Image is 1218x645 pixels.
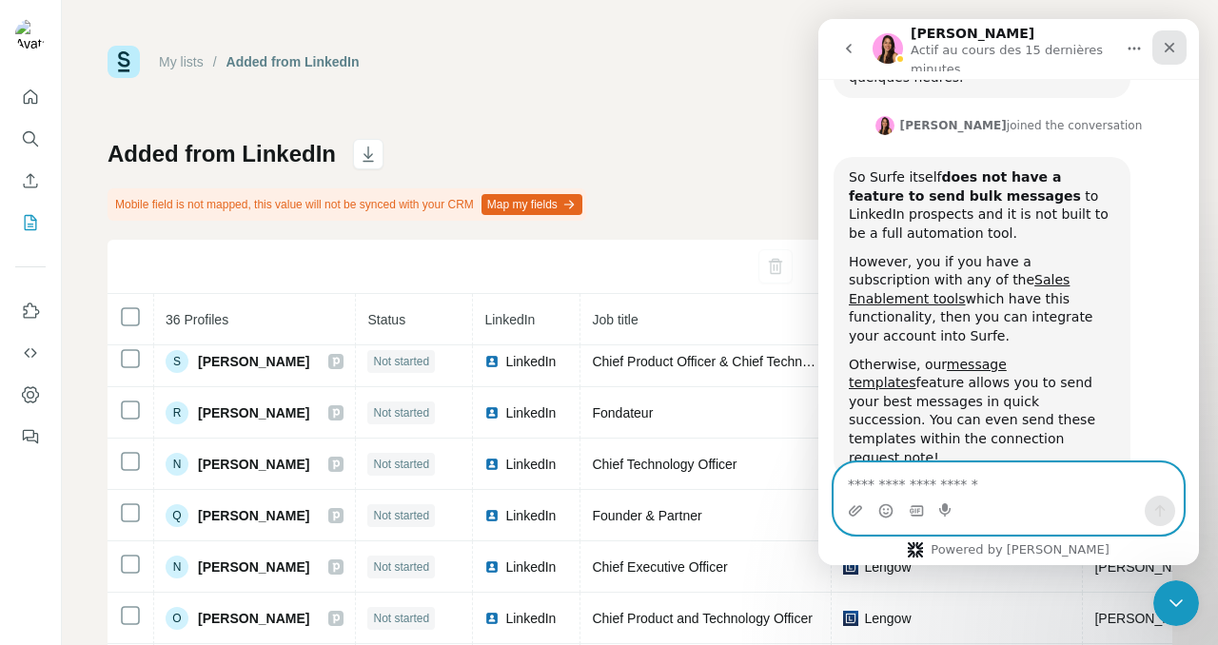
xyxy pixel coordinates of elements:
[166,556,188,578] div: N
[843,611,858,626] img: company-logo
[484,457,500,472] img: LinkedIn logo
[484,508,500,523] img: LinkedIn logo
[15,420,46,454] button: Feedback
[15,294,46,328] button: Use Surfe on LinkedIn
[1153,580,1199,626] iframe: Intercom live chat
[592,354,876,369] span: Chief Product Officer & Chief Technology Officer
[373,610,429,627] span: Not started
[15,336,46,370] button: Use Surfe API
[592,457,737,472] span: Chief Technology Officer
[592,508,701,523] span: Founder & Partner
[373,456,429,473] span: Not started
[198,403,309,422] span: [PERSON_NAME]
[213,52,217,71] li: /
[15,164,46,198] button: Enrich CSV
[505,557,556,577] span: LinkedIn
[15,122,46,156] button: Search
[166,312,228,327] span: 36 Profiles
[108,188,586,221] div: Mobile field is not mapped, this value will not be synced with your CRM
[484,559,500,575] img: LinkedIn logo
[505,352,556,371] span: LinkedIn
[505,403,556,422] span: LinkedIn
[818,19,1199,565] iframe: Intercom live chat
[166,350,188,373] div: S
[484,405,500,420] img: LinkedIn logo
[505,506,556,525] span: LinkedIn
[484,611,500,626] img: LinkedIn logo
[166,453,188,476] div: N
[505,609,556,628] span: LinkedIn
[159,54,204,69] a: My lists
[843,559,858,575] img: company-logo
[198,352,309,371] span: [PERSON_NAME]
[592,312,638,327] span: Job title
[373,507,429,524] span: Not started
[166,504,188,527] div: Q
[108,139,336,169] h1: Added from LinkedIn
[373,404,429,421] span: Not started
[864,557,911,577] span: Lengow
[166,607,188,630] div: O
[484,354,500,369] img: LinkedIn logo
[592,559,727,575] span: Chief Executive Officer
[15,80,46,114] button: Quick start
[592,611,812,626] span: Chief Product and Technology Officer
[484,312,535,327] span: LinkedIn
[198,557,309,577] span: [PERSON_NAME]
[864,609,911,628] span: Lengow
[166,401,188,424] div: R
[15,378,46,412] button: Dashboard
[198,609,309,628] span: [PERSON_NAME]
[198,506,309,525] span: [PERSON_NAME]
[226,52,360,71] div: Added from LinkedIn
[108,46,140,78] img: Surfe Logo
[367,312,405,327] span: Status
[198,455,309,474] span: [PERSON_NAME]
[592,405,653,420] span: Fondateur
[481,194,582,215] button: Map my fields
[15,205,46,240] button: My lists
[505,455,556,474] span: LinkedIn
[373,353,429,370] span: Not started
[802,252,978,281] button: Sync all to Pipedrive (36)
[15,19,46,49] img: Avatar
[373,558,429,576] span: Not started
